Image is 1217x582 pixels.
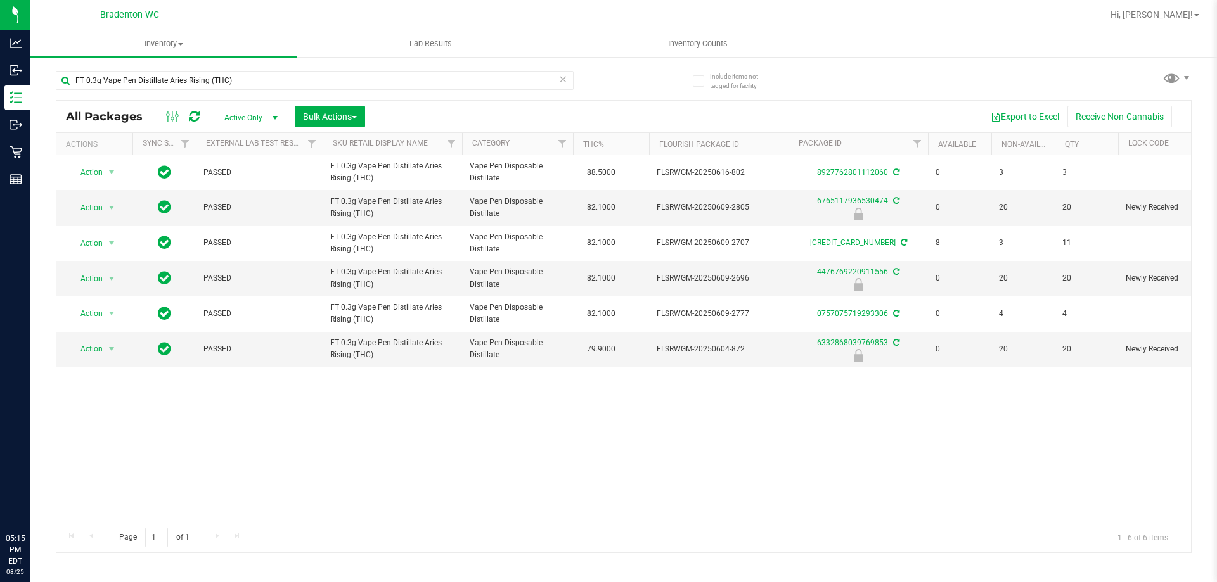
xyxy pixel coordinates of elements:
span: Sync from Compliance System [891,267,899,276]
a: Filter [907,133,928,155]
span: 20 [1062,272,1111,284]
span: Sync from Compliance System [891,196,899,205]
button: Export to Excel [982,106,1067,127]
input: 1 [145,528,168,547]
span: Bulk Actions [303,111,357,122]
span: 1 - 6 of 6 items [1107,528,1178,547]
span: 82.1000 [581,269,622,288]
span: Newly Received [1126,343,1206,355]
span: All Packages [66,110,155,123]
button: Receive Non-Cannabis [1067,106,1172,127]
a: Filter [302,133,323,155]
span: Action [69,305,103,322]
span: Sync from Compliance System [891,168,899,177]
span: PASSED [203,272,315,284]
a: 0757075719293306 [817,309,888,318]
span: 0 [936,167,984,179]
inline-svg: Inventory [10,91,22,104]
span: 79.9000 [581,340,622,358]
p: 05:15 PM EDT [6,533,25,567]
span: 82.1000 [581,305,622,323]
input: Search Package ID, Item Name, SKU, Lot or Part Number... [56,71,574,90]
span: Include items not tagged for facility [710,72,773,91]
span: select [104,163,120,181]
span: select [104,199,120,217]
span: 4 [1062,308,1111,320]
span: FT 0.3g Vape Pen Distillate Aries Rising (THC) [330,196,454,220]
a: Inventory [30,30,297,57]
span: PASSED [203,308,315,320]
a: 4476769220911556 [817,267,888,276]
a: THC% [583,140,604,149]
span: 20 [1062,201,1111,213]
a: Qty [1065,140,1079,149]
span: Vape Pen Disposable Distillate [470,160,565,184]
a: Available [938,140,976,149]
span: In Sync [158,305,171,322]
span: select [104,270,120,288]
a: Inventory Counts [564,30,831,57]
span: Inventory [30,38,297,49]
span: Action [69,270,103,288]
span: Sync from Compliance System [891,338,899,347]
span: FT 0.3g Vape Pen Distillate Aries Rising (THC) [330,160,454,184]
a: 8927762801112060 [817,168,888,177]
span: Bradenton WC [100,9,159,20]
span: FLSRWGM-20250604-872 [657,343,781,355]
span: In Sync [158,198,171,216]
inline-svg: Retail [10,146,22,158]
span: Vape Pen Disposable Distillate [470,301,565,326]
span: Vape Pen Disposable Distillate [470,337,565,361]
span: 11 [1062,237,1111,249]
span: select [104,305,120,322]
span: 3 [999,237,1047,249]
a: 6765117936530474 [817,196,888,205]
a: Package ID [799,139,842,148]
span: PASSED [203,201,315,213]
span: 8 [936,237,984,249]
span: Action [69,340,103,358]
span: select [104,340,120,358]
div: Newly Received [787,278,930,291]
span: Sync from Compliance System [891,309,899,318]
div: Actions [66,140,127,149]
span: 0 [936,272,984,284]
span: Action [69,199,103,217]
span: Action [69,163,103,181]
span: 0 [936,201,984,213]
span: FT 0.3g Vape Pen Distillate Aries Rising (THC) [330,337,454,361]
span: Newly Received [1126,201,1206,213]
span: 4 [999,308,1047,320]
inline-svg: Analytics [10,37,22,49]
a: Non-Available [1001,140,1058,149]
a: Filter [441,133,462,155]
span: Sync from Compliance System [899,238,907,247]
div: Newly Received [787,349,930,362]
span: FLSRWGM-20250609-2777 [657,308,781,320]
span: Newly Received [1126,272,1206,284]
span: FT 0.3g Vape Pen Distillate Aries Rising (THC) [330,266,454,290]
span: FLSRWGM-20250616-802 [657,167,781,179]
span: Vape Pen Disposable Distillate [470,196,565,220]
span: Clear [558,71,567,87]
span: 20 [1062,343,1111,355]
a: [CREDIT_CARD_NUMBER] [810,238,896,247]
span: In Sync [158,269,171,287]
button: Bulk Actions [295,106,365,127]
span: Vape Pen Disposable Distillate [470,266,565,290]
span: 0 [936,308,984,320]
div: Newly Received [787,208,930,220]
span: 88.5000 [581,163,622,182]
span: In Sync [158,163,171,181]
span: 20 [999,272,1047,284]
span: Page of 1 [108,528,200,547]
span: FT 0.3g Vape Pen Distillate Aries Rising (THC) [330,231,454,255]
span: FLSRWGM-20250609-2805 [657,201,781,213]
span: PASSED [203,237,315,249]
span: In Sync [158,234,171,251]
span: Lab Results [392,38,469,49]
iframe: Resource center [13,481,51,519]
a: External Lab Test Result [206,139,306,148]
p: 08/25 [6,567,25,576]
span: Vape Pen Disposable Distillate [470,231,565,255]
